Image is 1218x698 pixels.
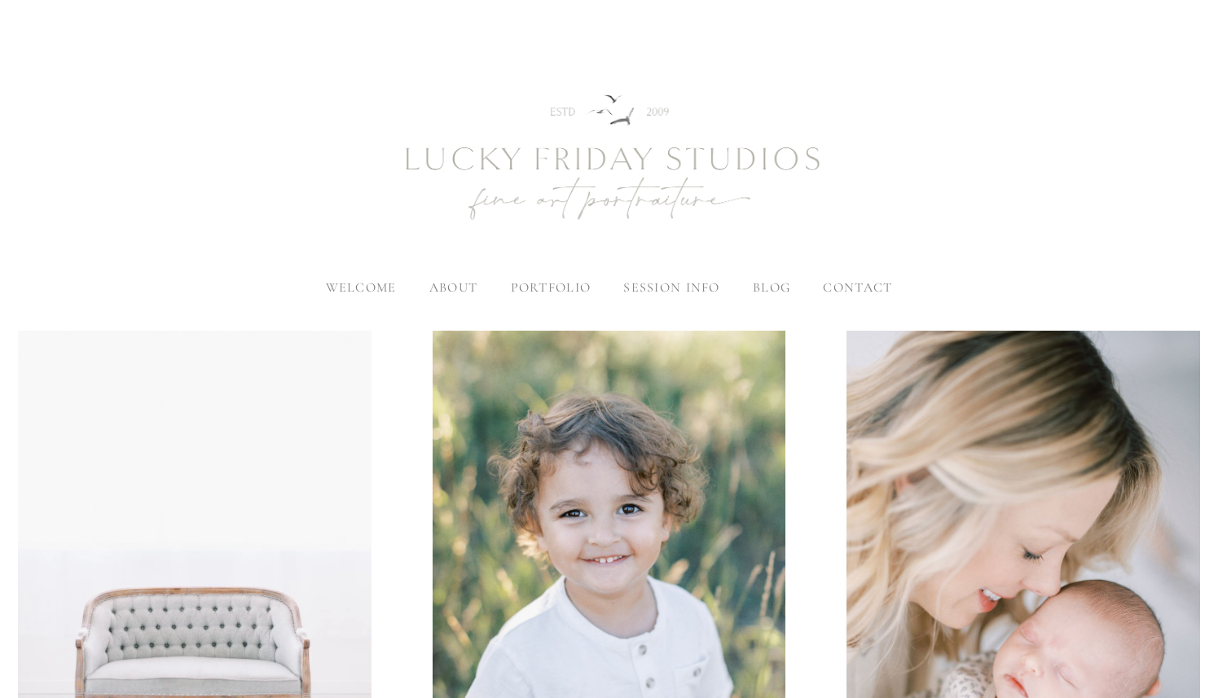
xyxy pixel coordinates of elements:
[326,279,397,296] a: welcome
[623,279,719,296] label: session info
[429,279,477,296] label: about
[823,279,892,296] a: contact
[753,279,790,296] a: blog
[511,279,591,296] label: portfolio
[316,37,903,281] img: Newborn Photography Denver | Lucky Friday Studios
